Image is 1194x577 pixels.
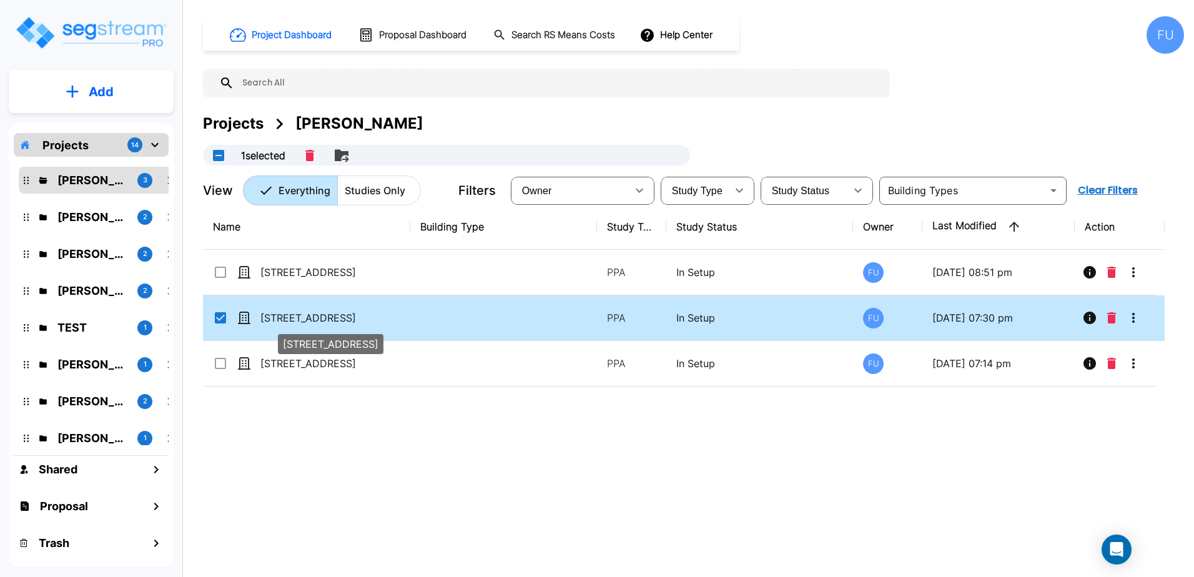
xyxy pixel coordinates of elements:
p: TEST [57,319,127,336]
p: Everything [279,183,330,198]
span: Owner [522,185,552,196]
p: [DATE] 08:51 pm [932,265,1065,280]
p: Pulaski, Daniel [57,245,127,262]
p: [STREET_ADDRESS] [260,310,385,325]
th: Name [203,204,410,250]
h1: Project Dashboard [252,28,332,42]
p: 14 [131,140,139,150]
p: 1 [144,433,147,443]
p: [STREET_ADDRESS] [283,337,378,352]
p: PPA [607,265,656,280]
button: Move [329,143,354,168]
div: FU [863,353,884,374]
input: Building Types [883,182,1042,199]
div: Platform [243,175,421,205]
p: Daniel, Damany [57,282,127,299]
button: Info [1077,260,1102,285]
div: Select [663,173,727,208]
p: In Setup [676,356,843,371]
img: Logo [14,15,167,51]
span: Study Type [672,185,723,196]
p: [STREET_ADDRESS] [260,356,385,371]
th: Action [1075,204,1165,250]
p: In Setup [676,265,843,280]
button: Info [1077,305,1102,330]
div: FU [1147,16,1184,54]
button: Everything [243,175,338,205]
button: Open [1045,182,1062,199]
h1: Proposal [40,498,88,515]
button: More-Options [1121,260,1146,285]
p: 2 [143,285,147,296]
button: Info [1077,351,1102,376]
button: Help Center [637,23,718,47]
th: Last Modified [922,204,1075,250]
p: View [203,181,233,200]
button: Search RS Means Costs [488,23,622,47]
button: More-Options [1121,305,1146,330]
input: Search All [234,69,884,97]
p: Thompson, JD [57,430,127,446]
p: 1 [144,359,147,370]
div: FU [863,262,884,283]
div: Open Intercom Messenger [1102,535,1132,565]
button: Delete [300,145,319,166]
p: [DATE] 07:14 pm [932,356,1065,371]
p: Projects [42,137,89,154]
th: Owner [853,204,922,250]
th: Building Type [410,204,597,250]
p: Ceka, Rizvan [57,172,127,189]
p: Filters [458,181,496,200]
p: Tilson, Martin [57,393,127,410]
p: Add [89,82,114,101]
p: [STREET_ADDRESS] [260,265,385,280]
button: Delete [1102,305,1121,330]
p: [DATE] 07:30 pm [932,310,1065,325]
button: Delete [1102,260,1121,285]
p: PPA [607,356,656,371]
p: 1 [144,322,147,333]
p: 2 [143,212,147,222]
div: Projects [203,112,264,135]
button: Delete [1102,351,1121,376]
button: More-Options [1121,351,1146,376]
p: 1 selected [241,148,285,163]
button: UnSelectAll [206,143,231,168]
th: Study Status [666,204,853,250]
div: Select [763,173,846,208]
h1: Trash [39,535,69,551]
p: Studies Only [345,183,405,198]
p: 2 [143,396,147,407]
div: Select [513,173,627,208]
p: Pierson, Chase [57,209,127,225]
p: Rychlik, Jessica [57,356,127,373]
p: PPA [607,310,656,325]
span: Study Status [772,185,830,196]
div: FU [863,308,884,328]
th: Study Type [597,204,666,250]
p: In Setup [676,310,843,325]
h1: Proposal Dashboard [379,28,466,42]
button: Studies Only [337,175,421,205]
p: 2 [143,249,147,259]
h1: Search RS Means Costs [511,28,615,42]
div: [PERSON_NAME] [295,112,423,135]
p: 3 [143,175,147,185]
h1: Shared [39,461,77,478]
button: Project Dashboard [225,21,338,49]
button: Proposal Dashboard [353,22,473,48]
button: Add [9,74,174,110]
button: Clear Filters [1073,178,1143,203]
